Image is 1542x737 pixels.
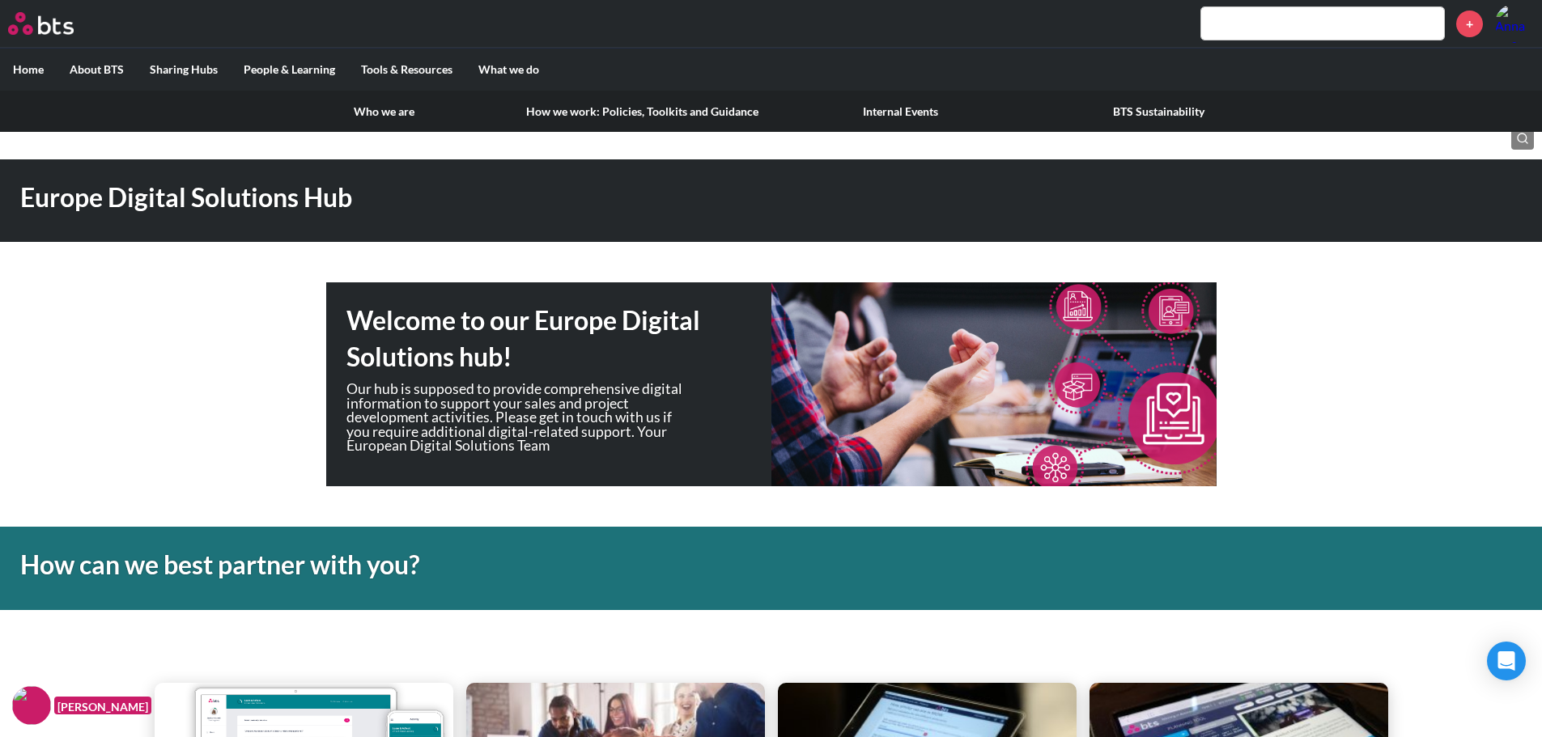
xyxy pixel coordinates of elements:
label: People & Learning [231,49,348,91]
label: About BTS [57,49,137,91]
img: BTS Logo [8,12,74,35]
figcaption: [PERSON_NAME] [54,697,151,715]
img: Anna Kosareva [1495,4,1534,43]
a: Profile [1495,4,1534,43]
p: Our hub is supposed to provide comprehensive digital information to support your sales and projec... [346,382,686,453]
img: F [12,686,51,725]
label: What we do [465,49,552,91]
label: Tools & Resources [348,49,465,91]
label: Sharing Hubs [137,49,231,91]
h1: Europe Digital Solutions Hub [20,180,1071,216]
div: Open Intercom Messenger [1487,642,1526,680]
h1: Welcome to our Europe Digital Solutions hub! [346,303,771,375]
a: + [1456,11,1483,37]
h1: How can we best partner with you? [20,547,1071,583]
a: Go home [8,12,104,35]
